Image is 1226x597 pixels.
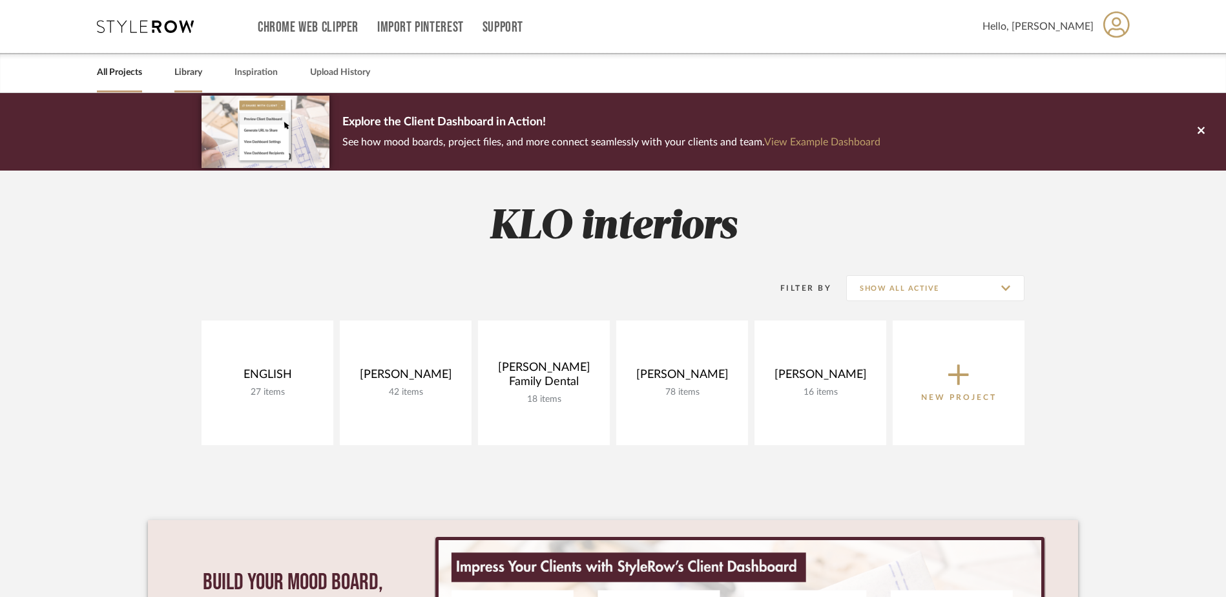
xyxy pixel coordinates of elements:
a: View Example Dashboard [764,137,880,147]
div: Filter By [764,282,831,295]
div: 18 items [488,394,599,405]
a: Chrome Web Clipper [258,22,358,33]
p: See how mood boards, project files, and more connect seamlessly with your clients and team. [342,133,880,151]
div: 78 items [627,387,738,398]
h2: KLO interiors [148,203,1078,251]
a: Import Pinterest [377,22,464,33]
p: Explore the Client Dashboard in Action! [342,112,880,133]
a: All Projects [97,64,142,81]
button: New Project [893,320,1024,445]
div: [PERSON_NAME] [765,368,876,387]
img: d5d033c5-7b12-40c2-a960-1ecee1989c38.png [202,96,329,167]
div: 42 items [350,387,461,398]
a: Upload History [310,64,370,81]
a: Library [174,64,202,81]
span: Hello, [PERSON_NAME] [982,19,1094,34]
a: Inspiration [234,64,278,81]
div: [PERSON_NAME] [350,368,461,387]
div: ENGLISH [212,368,323,387]
div: [PERSON_NAME] Family Dental [488,361,599,394]
p: New Project [921,391,997,404]
div: [PERSON_NAME] [627,368,738,387]
div: 27 items [212,387,323,398]
div: 16 items [765,387,876,398]
a: Support [483,22,523,33]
